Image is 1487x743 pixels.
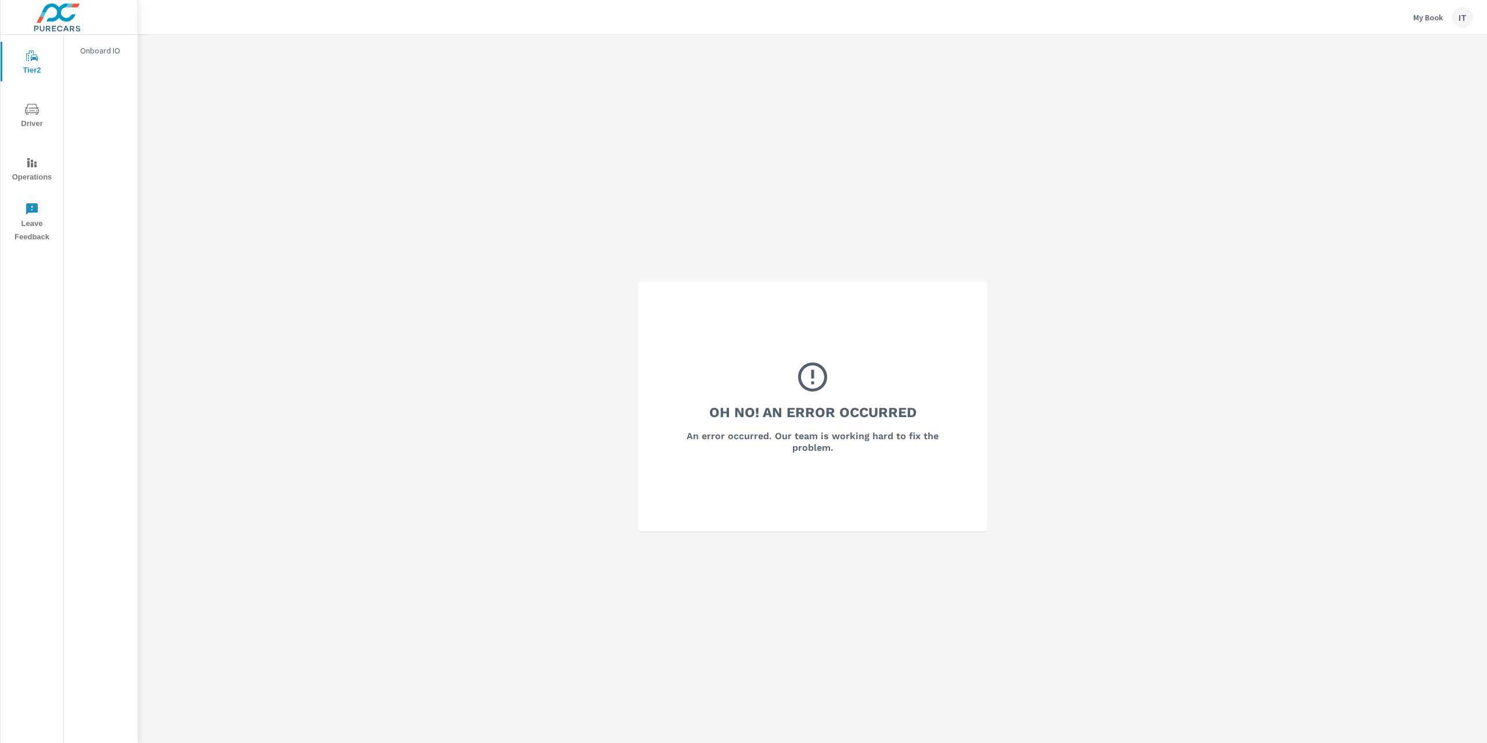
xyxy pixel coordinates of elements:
div: Onboard IO [64,42,138,59]
span: Operations [4,156,60,184]
p: Onboard IO [80,45,128,56]
h6: An error occurred. Our team is working hard to fix the problem. [670,430,956,454]
span: Tier2 [4,49,60,77]
div: nav menu [1,35,63,249]
span: Leave Feedback [4,202,60,244]
h3: Oh No! An Error Occurred [709,403,917,422]
span: Driver [4,102,60,131]
div: IT [1452,7,1473,28]
p: My Book [1413,12,1443,23]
